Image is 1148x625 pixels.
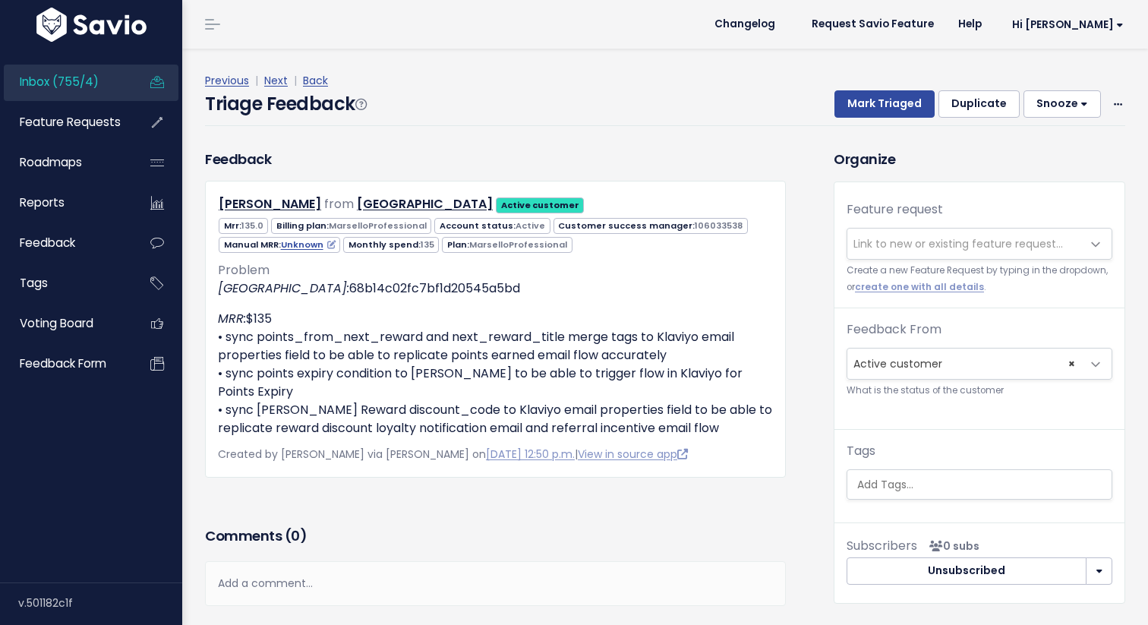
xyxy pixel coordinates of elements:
span: from [324,195,354,213]
span: 0 [291,526,300,545]
span: Link to new or existing feature request... [853,236,1063,251]
button: Unsubscribed [847,557,1086,585]
input: Add Tags... [851,477,1115,493]
p: $135 • sync points_from_next_reward and next_reward_title merge tags to Klaviyo email properties ... [218,310,773,437]
a: Unknown [281,238,336,251]
span: Customer success manager: [553,218,748,234]
span: Created by [PERSON_NAME] via [PERSON_NAME] on | [218,447,688,462]
a: Next [264,73,288,88]
span: Subscribers [847,537,917,554]
a: Hi [PERSON_NAME] [994,13,1136,36]
h4: Triage Feedback [205,90,366,118]
span: Tags [20,275,48,291]
span: Hi [PERSON_NAME] [1012,19,1124,30]
a: Back [303,73,328,88]
span: Feedback [20,235,75,251]
small: What is the status of the customer [847,383,1112,399]
span: Plan: [442,237,572,253]
h3: Feedback [205,149,271,169]
img: logo-white.9d6f32f41409.svg [33,8,150,42]
h3: Organize [834,149,1125,169]
span: Changelog [714,19,775,30]
span: Problem [218,261,270,279]
h3: Comments ( ) [205,526,786,547]
a: Previous [205,73,249,88]
span: Account status: [434,218,550,234]
a: Feedback [4,226,126,260]
button: Mark Triaged [834,90,935,118]
span: Active customer [847,348,1112,380]
a: Tags [4,266,126,301]
span: MarselloProfessional [329,219,427,232]
span: Roadmaps [20,154,82,170]
span: Billing plan: [271,218,431,234]
a: [PERSON_NAME] [219,195,321,213]
span: Feature Requests [20,114,121,130]
span: 135 [421,238,434,251]
label: Feedback From [847,320,941,339]
a: Roadmaps [4,145,126,180]
em: [GEOGRAPHIC_DATA]: [218,279,349,297]
span: Active customer [847,349,1081,379]
div: v.501182c1f [18,583,182,623]
span: 135.0 [241,219,263,232]
span: 106033538 [695,219,743,232]
a: View in source app [578,447,688,462]
a: [DATE] 12:50 p.m. [486,447,575,462]
a: Feedback form [4,346,126,381]
a: Request Savio Feature [799,13,946,36]
span: Voting Board [20,315,93,331]
a: Feature Requests [4,105,126,140]
span: <p><strong>Subscribers</strong><br><br> No subscribers yet<br> </p> [923,538,979,554]
strong: Active customer [501,199,579,211]
a: Help [946,13,994,36]
em: MRR: [218,310,246,327]
button: Snooze [1023,90,1101,118]
span: | [291,73,300,88]
span: × [1068,349,1075,379]
span: Mrr: [219,218,268,234]
span: | [252,73,261,88]
a: Inbox (755/4) [4,65,126,99]
small: Create a new Feature Request by typing in the dropdown, or . [847,263,1112,295]
span: Manual MRR: [219,237,340,253]
span: Feedback form [20,355,106,371]
a: [GEOGRAPHIC_DATA] [357,195,493,213]
a: Voting Board [4,306,126,341]
a: Reports [4,185,126,220]
label: Tags [847,442,875,460]
span: MarselloProfessional [469,238,567,251]
span: Active [516,219,545,232]
span: Inbox (755/4) [20,74,99,90]
button: Duplicate [938,90,1020,118]
label: Feature request [847,200,943,219]
a: create one with all details [855,281,984,293]
span: Monthly spend: [343,237,439,253]
p: 68b14c02fc7bf1d20545a5bd [218,279,773,298]
span: Reports [20,194,65,210]
div: Add a comment... [205,561,786,606]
